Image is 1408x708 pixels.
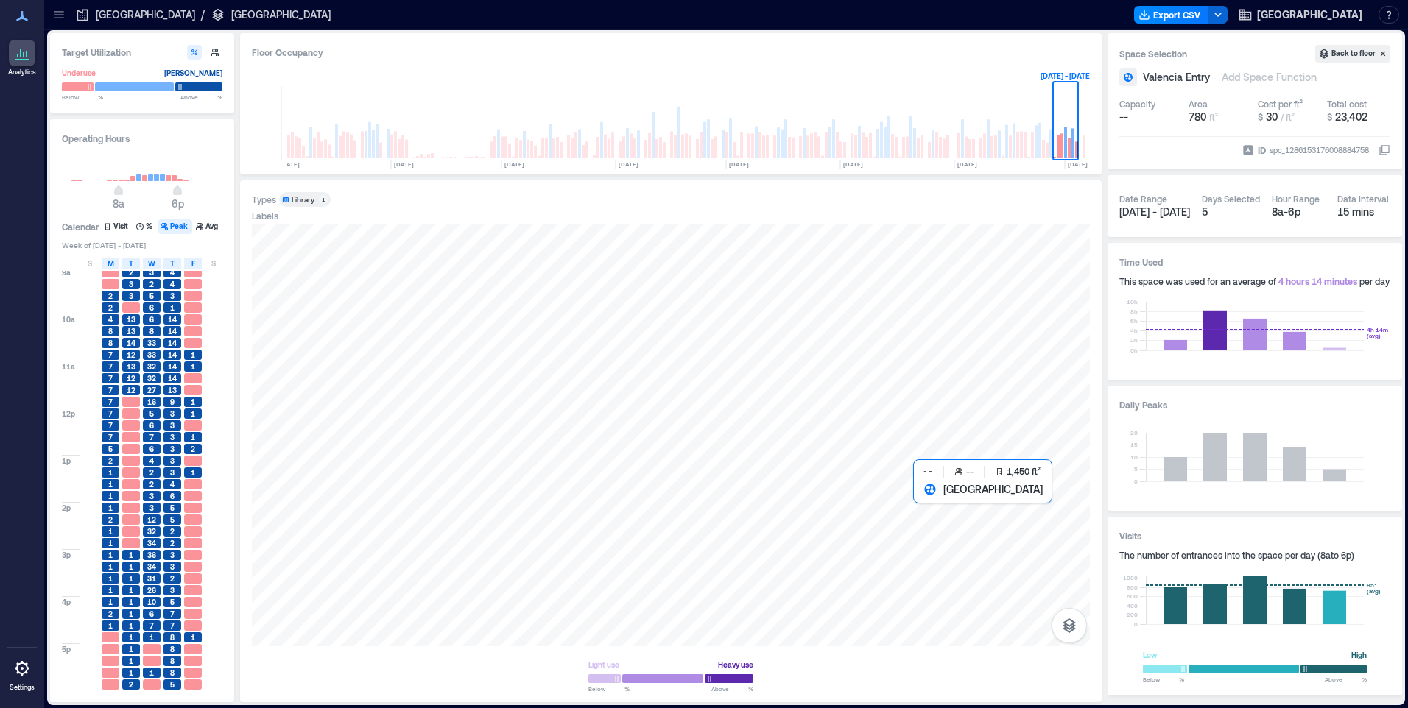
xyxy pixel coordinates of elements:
span: 1 [129,632,133,642]
span: 5 [149,291,154,301]
button: Export CSV [1134,6,1209,24]
span: 2 [191,444,195,454]
span: 5 [149,408,154,419]
span: 1 [129,585,133,595]
span: 2 [108,291,113,301]
span: 7 [108,373,113,383]
text: [DATE] [1068,160,1088,168]
span: 6 [149,609,154,619]
span: 34 [147,538,156,548]
span: 1 [108,491,113,501]
span: 1 [191,350,195,360]
button: [GEOGRAPHIC_DATA] [1233,3,1367,26]
tspan: 15 [1130,441,1138,448]
p: / [201,7,205,22]
button: Avg [194,219,222,234]
div: Capacity [1119,98,1155,110]
div: 8a - 6p [1272,205,1326,219]
span: 1p [62,456,71,466]
span: 3 [170,420,175,431]
a: Settings [4,651,40,696]
h3: Operating Hours [62,131,222,146]
div: Low [1143,648,1157,662]
span: 30 [1266,110,1278,123]
span: 7 [149,620,154,631]
span: W [148,258,155,269]
p: Settings [10,683,35,692]
span: 23,402 [1335,110,1367,123]
span: 1 [108,526,113,537]
span: 1 [108,479,113,489]
div: Cost per ft² [1258,98,1303,110]
span: 7 [108,350,113,360]
tspan: 2h [1130,336,1138,344]
span: 8 [170,632,175,642]
tspan: 1000 [1123,574,1138,581]
span: 1 [108,538,113,548]
tspan: 6h [1130,317,1138,325]
span: ID [1258,143,1266,157]
span: Above % [711,684,753,693]
span: 1 [129,609,133,619]
span: 3 [149,267,154,277]
span: 1 [108,562,113,572]
span: 32 [147,361,156,372]
span: 14 [168,361,177,372]
span: 14 [168,338,177,348]
span: 1 [129,656,133,666]
span: M [108,258,114,269]
span: 3 [170,456,175,466]
span: 32 [147,526,156,537]
div: Add Space Function [1219,70,1320,85]
span: 9 [170,397,175,407]
span: 3 [170,467,175,478]
span: 12 [147,514,156,525]
span: 11a [62,361,75,372]
a: Analytics [4,35,41,81]
span: 12 [127,350,135,360]
span: 1 [149,632,154,642]
span: 1 [108,467,113,478]
tspan: 5 [1134,465,1138,472]
span: 5 [170,514,175,525]
span: Below % [62,93,103,102]
span: / ft² [1281,112,1295,122]
span: -- [1119,110,1128,124]
span: 33 [147,350,156,360]
span: 3 [170,291,175,301]
text: [DATE] [280,160,300,168]
div: 15 mins [1337,205,1391,219]
span: 1 [129,573,133,584]
span: 2p [62,503,71,513]
span: 7 [108,361,113,372]
span: 5p [62,644,71,654]
span: 2 [170,573,175,584]
text: [DATE] [619,160,638,168]
h3: Target Utilization [62,45,222,60]
span: 1 [108,597,113,607]
span: 7 [108,385,113,395]
span: 2 [108,302,113,313]
span: 1 [149,668,154,678]
span: 2 [149,479,154,489]
tspan: 8h [1130,308,1138,315]
span: 1 [129,668,133,678]
tspan: 10 [1130,453,1138,461]
span: 8 [108,338,113,348]
tspan: 10h [1127,298,1138,305]
div: Area [1189,98,1208,110]
button: % [134,219,157,234]
span: 27 [147,385,156,395]
button: Peak [158,219,192,234]
span: 3 [170,585,175,595]
span: ft² [1209,112,1218,122]
span: 2 [129,679,133,690]
div: Date Range [1119,193,1167,205]
span: 1 [108,573,113,584]
tspan: 400 [1127,602,1138,609]
tspan: 4h [1130,327,1138,334]
span: 14 [168,373,177,383]
span: 7 [108,397,113,407]
span: 2 [108,514,113,525]
text: [DATE] [729,160,749,168]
